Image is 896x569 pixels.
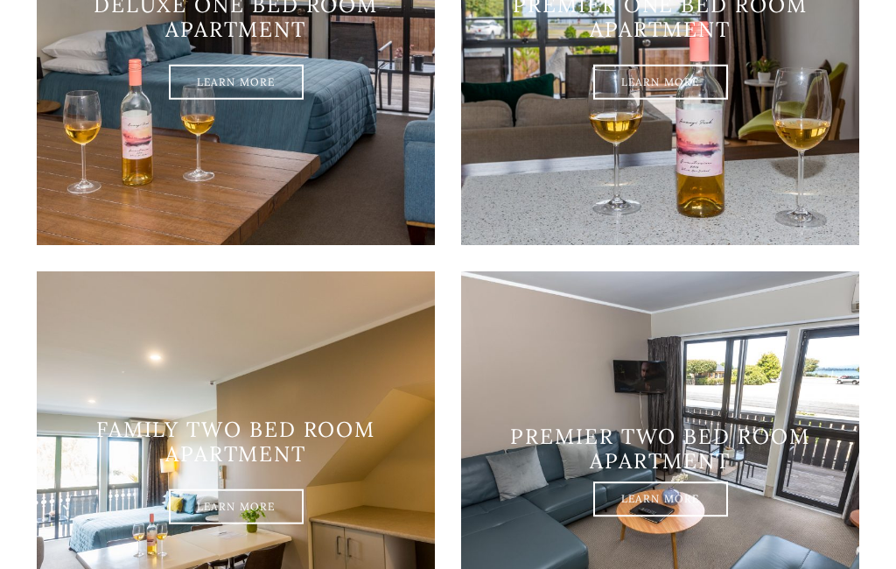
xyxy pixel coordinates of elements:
[169,489,304,524] a: Learn More
[593,481,728,516] a: Learn More
[169,65,304,100] a: Learn More
[37,417,435,467] h3: Family two bed room apartment
[461,425,859,475] h3: Premier two bed room apartment
[593,65,728,100] a: Learn More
